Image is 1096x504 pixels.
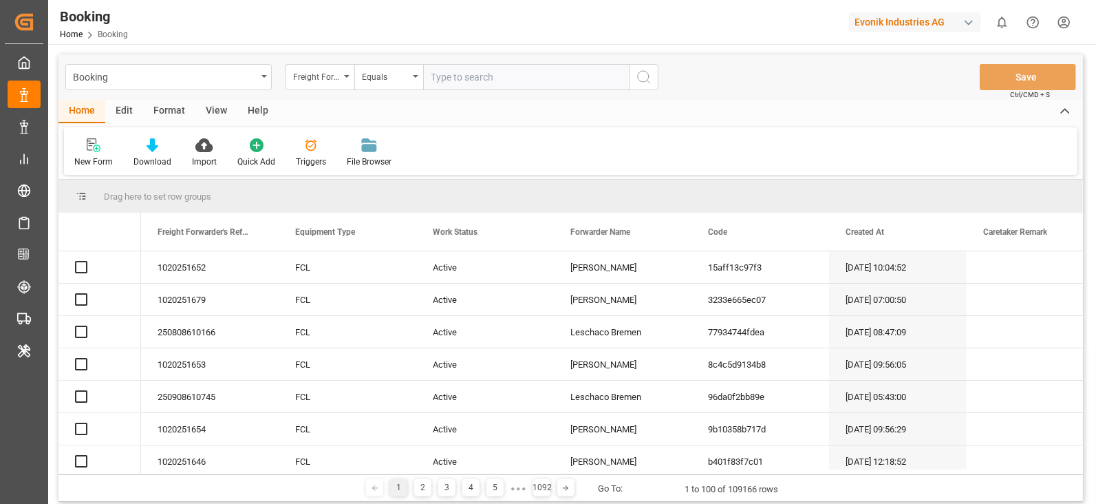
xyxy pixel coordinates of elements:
div: 15aff13c97f3 [691,251,829,283]
div: 96da0f2bb89e [691,381,829,412]
div: 3233e665ec07 [691,284,829,315]
div: Quick Add [237,156,275,168]
div: File Browser [347,156,391,168]
span: Created At [846,227,884,237]
div: Active [416,284,554,315]
div: [DATE] 09:56:29 [829,413,967,445]
div: Active [416,251,554,283]
div: Booking [73,67,257,85]
div: Format [143,100,195,123]
button: search button [630,64,658,90]
div: Active [416,381,554,412]
button: open menu [65,64,272,90]
div: FCL [279,445,416,477]
div: Press SPACE to select this row. [58,348,141,381]
div: 9b10358b717d [691,413,829,445]
span: Code [708,227,727,237]
div: Press SPACE to select this row. [58,413,141,445]
div: ● ● ● [511,483,526,494]
button: show 0 new notifications [987,7,1018,38]
div: Evonik Industries AG [849,12,981,32]
div: 1020251679 [141,284,279,315]
div: Equals [362,67,409,83]
div: 1020251646 [141,445,279,477]
div: 1 to 100 of 109166 rows [685,483,779,496]
div: FCL [279,251,416,283]
div: Press SPACE to select this row. [58,284,141,316]
div: 1020251654 [141,413,279,445]
div: Freight Forwarder's Reference No. [293,67,340,83]
div: [DATE] 10:04:52 [829,251,967,283]
div: [PERSON_NAME] [554,445,691,477]
div: FCL [279,316,416,348]
div: FCL [279,381,416,412]
div: 5 [486,479,504,496]
div: 4 [462,479,480,496]
div: Active [416,348,554,380]
div: FCL [279,284,416,315]
div: [PERSON_NAME] [554,251,691,283]
button: Help Center [1018,7,1049,38]
div: Press SPACE to select this row. [58,251,141,284]
div: 1020251652 [141,251,279,283]
span: Freight Forwarder's Reference No. [158,227,250,237]
div: Press SPACE to select this row. [58,381,141,413]
div: 250908610745 [141,381,279,412]
div: FCL [279,348,416,380]
span: Drag here to set row groups [104,191,211,202]
button: open menu [286,64,354,90]
div: 1020251653 [141,348,279,380]
div: Leschaco Bremen [554,316,691,348]
div: [DATE] 12:18:52 [829,445,967,477]
div: 8c4c5d9134b8 [691,348,829,380]
input: Type to search [423,64,630,90]
button: open menu [354,64,423,90]
span: Work Status [433,227,477,237]
div: 2 [414,479,431,496]
div: [PERSON_NAME] [554,284,691,315]
div: 3 [438,479,455,496]
div: Help [237,100,279,123]
div: 250808610166 [141,316,279,348]
div: New Form [74,156,113,168]
div: FCL [279,413,416,445]
div: b401f83f7c01 [691,445,829,477]
span: Ctrl/CMD + S [1010,90,1050,100]
span: Equipment Type [295,227,355,237]
div: [DATE] 05:43:00 [829,381,967,412]
a: Home [60,30,83,39]
div: Import [192,156,217,168]
span: Caretaker Remark [983,227,1047,237]
div: 1 [390,479,407,496]
div: Go To: [599,482,623,496]
div: Leschaco Bremen [554,381,691,412]
button: Save [980,64,1076,90]
div: Press SPACE to select this row. [58,445,141,478]
div: [DATE] 09:56:05 [829,348,967,380]
div: View [195,100,237,123]
div: Press SPACE to select this row. [58,316,141,348]
div: Download [133,156,171,168]
div: Active [416,413,554,445]
div: [DATE] 08:47:09 [829,316,967,348]
div: 77934744fdea [691,316,829,348]
div: Edit [105,100,143,123]
div: Home [58,100,105,123]
div: [DATE] 07:00:50 [829,284,967,315]
div: 1092 [533,479,550,496]
div: [PERSON_NAME] [554,413,691,445]
button: Evonik Industries AG [849,9,987,35]
div: Active [416,445,554,477]
div: Booking [60,6,128,27]
span: Forwarder Name [570,227,630,237]
div: Triggers [296,156,326,168]
div: [PERSON_NAME] [554,348,691,380]
div: Active [416,316,554,348]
